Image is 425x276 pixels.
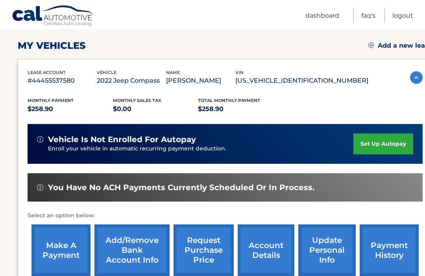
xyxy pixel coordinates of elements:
[28,211,423,220] p: Select an option below:
[37,184,43,191] img: alert-white.svg
[28,75,97,86] p: #44455537580
[113,98,161,103] span: Monthly sales Tax
[113,104,198,115] p: $0.00
[28,104,113,115] p: $258.90
[235,75,368,86] p: [US_VEHICLE_IDENTIFICATION_NUMBER]
[12,5,94,28] a: Cal Automotive
[174,224,234,276] a: request purchase price
[368,43,374,48] img: add.svg
[48,135,196,144] span: vehicle is not enrolled for autopay
[28,98,74,103] span: Monthly Payment
[353,133,413,154] a: set up autopay
[48,144,353,153] p: Enroll your vehicle in automatic recurring payment deduction.
[392,9,413,23] a: Logout
[48,183,314,193] span: You have no ACH payments currently scheduled or in process.
[166,75,235,86] p: [PERSON_NAME]
[97,75,166,86] p: 2022 Jeep Compass
[37,136,43,143] img: alert-white.svg
[198,104,283,115] p: $258.90
[31,224,91,276] a: make a payment
[298,224,356,276] a: update personal info
[238,224,294,276] a: account details
[18,40,86,52] h2: my vehicles
[410,71,423,84] img: accordion-active.svg
[360,224,419,276] a: payment history
[28,70,66,75] span: lease account
[305,9,339,23] a: Dashboard
[361,9,375,23] a: FAQ's
[235,70,244,75] span: vin
[166,70,180,75] span: name
[94,224,170,276] a: Add/Remove bank account info
[97,70,116,75] span: vehicle
[198,98,260,103] span: Total Monthly Payment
